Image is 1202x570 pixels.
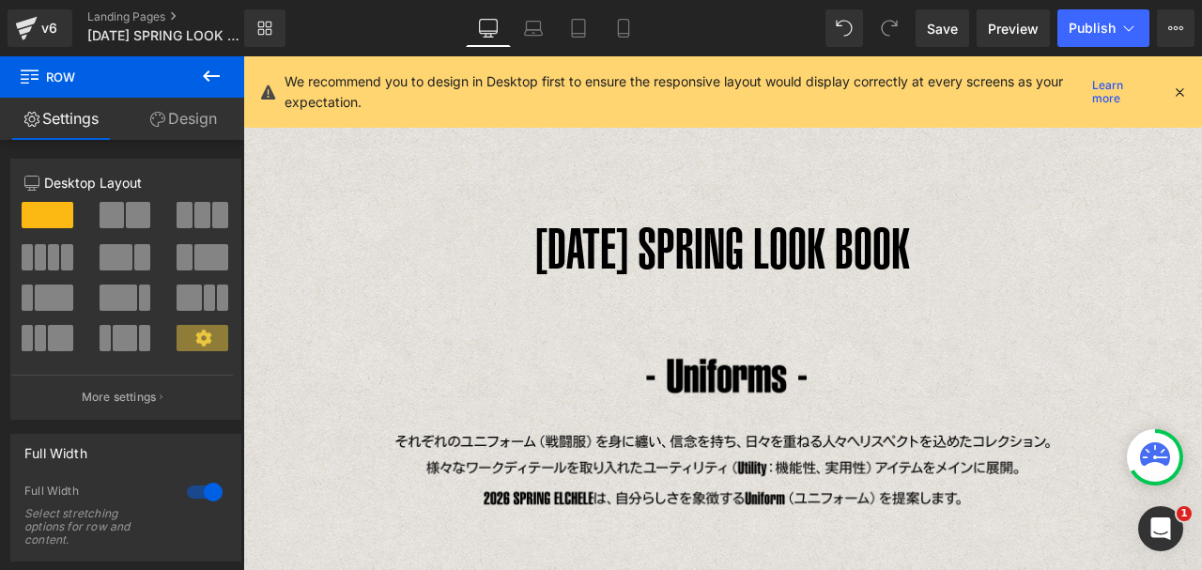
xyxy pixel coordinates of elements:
[24,173,227,193] p: Desktop Layout
[927,19,958,39] span: Save
[977,9,1050,47] a: Preview
[82,389,157,406] p: More settings
[11,375,233,419] button: More settings
[1177,506,1192,521] span: 1
[1157,9,1194,47] button: More
[511,9,556,47] a: Laptop
[556,9,601,47] a: Tablet
[244,9,285,47] a: New Library
[849,39,867,57] a: ログイン
[38,16,61,40] div: v6
[87,9,275,24] a: Landing Pages
[1085,81,1157,103] a: Learn more
[805,39,821,58] a: 検索
[24,435,87,461] div: Full Width
[905,32,925,52] cart-count: 0
[87,28,239,43] span: [DATE] SPRING LOOK BOOK
[466,9,511,47] a: Desktop
[601,9,646,47] a: Mobile
[825,9,863,47] button: Undo
[24,507,165,547] div: Select stretching options for row and content.
[895,39,912,58] a: カート
[1057,9,1149,47] button: Publish
[285,71,1085,113] p: We recommend you to design in Desktop first to ensure the responsive layout would display correct...
[1138,506,1183,551] iframe: Intercom live chat
[122,98,244,140] a: Design
[871,9,908,47] button: Redo
[988,19,1039,39] span: Preview
[24,484,168,503] div: Full Width
[8,9,72,47] a: v6
[1069,21,1116,36] span: Publish
[19,56,207,98] span: Row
